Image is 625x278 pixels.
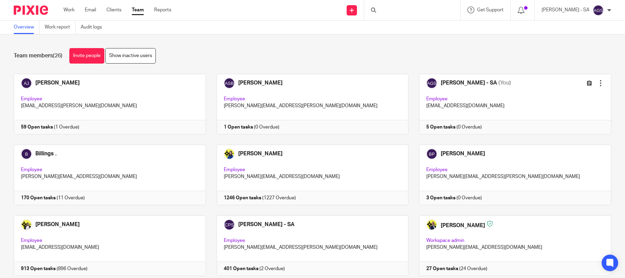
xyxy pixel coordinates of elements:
[85,7,96,13] a: Email
[593,5,604,16] img: svg%3E
[14,21,39,34] a: Overview
[105,48,156,64] a: Show inactive users
[154,7,171,13] a: Reports
[81,21,107,34] a: Audit logs
[69,48,104,64] a: Invite people
[477,8,504,12] span: Get Support
[132,7,144,13] a: Team
[45,21,76,34] a: Work report
[14,52,62,59] h1: Team members
[542,7,589,13] p: [PERSON_NAME] - SA
[63,7,74,13] a: Work
[53,53,62,58] span: (26)
[14,5,48,15] img: Pixie
[106,7,121,13] a: Clients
